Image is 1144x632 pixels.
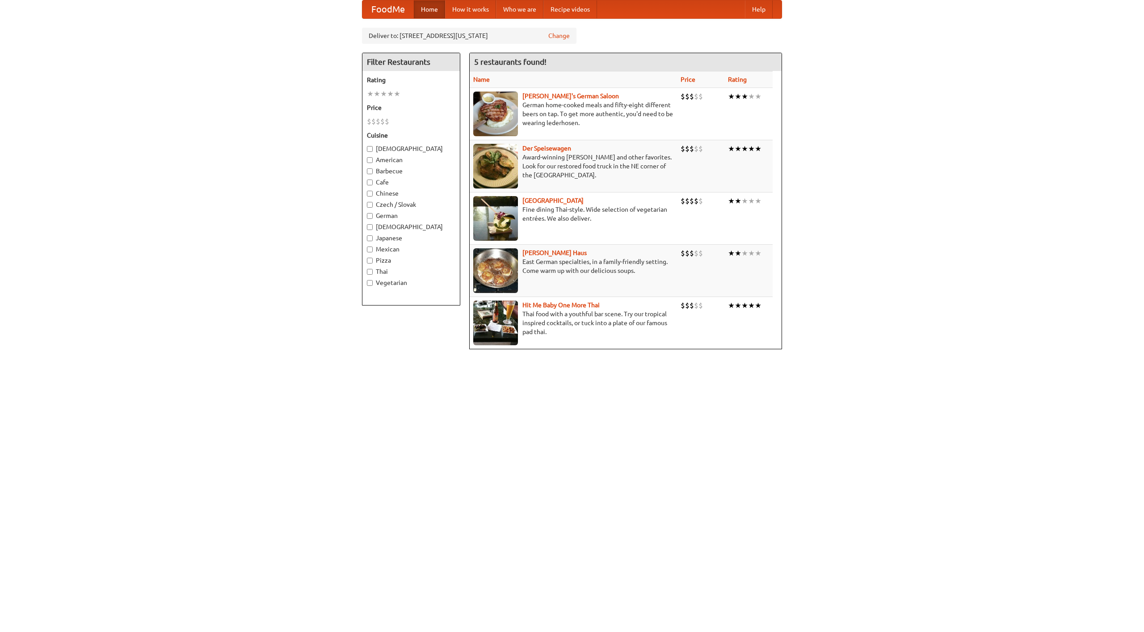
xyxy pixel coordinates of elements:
li: $ [694,196,698,206]
label: [DEMOGRAPHIC_DATA] [367,144,455,153]
li: $ [698,196,703,206]
li: ★ [741,301,748,310]
input: Cafe [367,180,373,185]
input: Thai [367,269,373,275]
a: FoodMe [362,0,414,18]
input: Pizza [367,258,373,264]
li: ★ [755,92,761,101]
input: [DEMOGRAPHIC_DATA] [367,224,373,230]
h4: Filter Restaurants [362,53,460,71]
li: $ [690,301,694,310]
li: ★ [735,144,741,154]
input: Barbecue [367,168,373,174]
a: Recipe videos [543,0,597,18]
li: ★ [374,89,380,99]
li: $ [376,117,380,126]
li: ★ [755,144,761,154]
div: Deliver to: [STREET_ADDRESS][US_STATE] [362,28,576,44]
a: Home [414,0,445,18]
li: ★ [755,248,761,258]
li: ★ [735,92,741,101]
h5: Price [367,103,455,112]
li: $ [685,301,690,310]
li: ★ [748,144,755,154]
p: Fine dining Thai-style. Wide selection of vegetarian entrées. We also deliver. [473,205,673,223]
input: American [367,157,373,163]
label: Chinese [367,189,455,198]
a: [PERSON_NAME]'s German Saloon [522,92,619,100]
p: German home-cooked meals and fifty-eight different beers on tap. To get more authentic, you'd nee... [473,100,673,127]
li: $ [690,196,694,206]
li: $ [694,301,698,310]
li: $ [685,196,690,206]
li: $ [681,196,685,206]
label: German [367,211,455,220]
h5: Cuisine [367,131,455,140]
input: Chinese [367,191,373,197]
li: $ [681,144,685,154]
a: [PERSON_NAME] Haus [522,249,587,256]
li: ★ [387,89,394,99]
input: Japanese [367,235,373,241]
li: $ [685,144,690,154]
li: ★ [728,144,735,154]
p: East German specialties, in a family-friendly setting. Come warm up with our delicious soups. [473,257,673,275]
li: ★ [728,301,735,310]
li: ★ [748,301,755,310]
label: Barbecue [367,167,455,176]
li: ★ [748,92,755,101]
li: $ [698,144,703,154]
li: ★ [735,196,741,206]
li: $ [698,248,703,258]
label: Pizza [367,256,455,265]
a: [GEOGRAPHIC_DATA] [522,197,584,204]
li: $ [371,117,376,126]
li: $ [698,92,703,101]
li: ★ [741,248,748,258]
img: kohlhaus.jpg [473,248,518,293]
h5: Rating [367,75,455,84]
li: ★ [728,196,735,206]
li: ★ [380,89,387,99]
label: American [367,155,455,164]
li: ★ [735,301,741,310]
li: ★ [755,301,761,310]
label: [DEMOGRAPHIC_DATA] [367,222,455,231]
img: esthers.jpg [473,92,518,136]
li: $ [681,301,685,310]
input: [DEMOGRAPHIC_DATA] [367,146,373,152]
ng-pluralize: 5 restaurants found! [474,58,547,66]
label: Thai [367,267,455,276]
li: ★ [394,89,400,99]
a: Change [548,31,570,40]
a: Price [681,76,695,83]
li: $ [690,248,694,258]
li: ★ [735,248,741,258]
img: satay.jpg [473,196,518,241]
label: Mexican [367,245,455,254]
li: ★ [741,92,748,101]
li: $ [694,248,698,258]
li: $ [685,248,690,258]
a: Rating [728,76,747,83]
li: $ [698,301,703,310]
input: Vegetarian [367,280,373,286]
li: ★ [748,248,755,258]
label: Vegetarian [367,278,455,287]
a: Hit Me Baby One More Thai [522,301,600,309]
label: Cafe [367,178,455,187]
img: speisewagen.jpg [473,144,518,188]
li: $ [385,117,389,126]
a: Der Speisewagen [522,145,571,152]
li: ★ [748,196,755,206]
li: $ [681,92,685,101]
input: German [367,213,373,219]
li: $ [694,144,698,154]
li: $ [694,92,698,101]
input: Czech / Slovak [367,202,373,208]
a: Help [745,0,773,18]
